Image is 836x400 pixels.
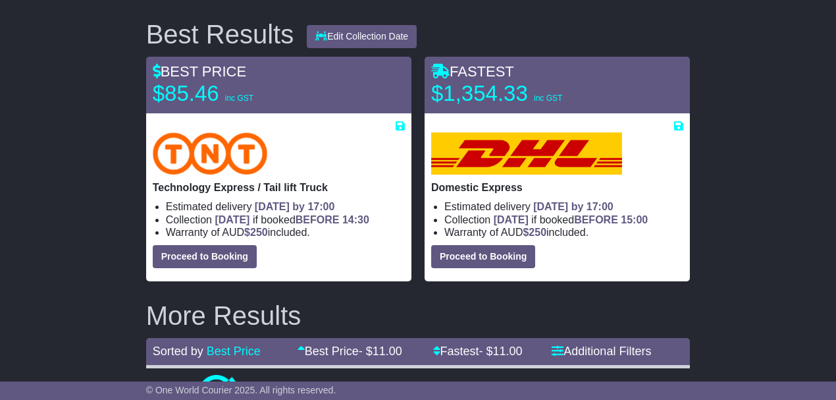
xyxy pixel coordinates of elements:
[621,214,648,225] span: 15:00
[140,20,301,49] div: Best Results
[431,245,535,268] button: Proceed to Booking
[494,214,529,225] span: [DATE]
[433,345,523,358] a: Fastest- $11.00
[552,345,651,358] a: Additional Filters
[534,94,562,103] span: inc GST
[529,227,546,238] span: 250
[444,214,683,226] li: Collection
[215,214,369,225] span: if booked
[166,226,405,239] li: Warranty of AUD included.
[153,63,246,80] span: BEST PRICE
[494,214,648,225] span: if booked
[146,385,336,395] span: © One World Courier 2025. All rights reserved.
[296,214,340,225] span: BEFORE
[153,132,267,175] img: TNT Domestic: Technology Express / Tail lift Truck
[146,301,691,330] h2: More Results
[215,214,249,225] span: [DATE]
[359,345,402,358] span: - $
[255,201,335,212] span: [DATE] by 17:00
[342,214,369,225] span: 14:30
[153,181,405,194] p: Technology Express / Tail lift Truck
[444,200,683,213] li: Estimated delivery
[431,181,683,194] p: Domestic Express
[225,94,253,103] span: inc GST
[444,226,683,239] li: Warranty of AUD included.
[307,25,417,48] button: Edit Collection Date
[523,227,546,238] span: $
[533,201,614,212] span: [DATE] by 17:00
[207,345,261,358] a: Best Price
[244,227,268,238] span: $
[298,345,402,358] a: Best Price- $11.00
[431,80,596,107] p: $1,354.33
[479,345,523,358] span: - $
[431,132,622,175] img: DHL: Domestic Express
[574,214,618,225] span: BEFORE
[373,345,402,358] span: 11.00
[493,345,523,358] span: 11.00
[166,214,405,226] li: Collection
[431,63,514,80] span: FASTEST
[153,245,257,268] button: Proceed to Booking
[153,80,317,107] p: $85.46
[250,227,268,238] span: 250
[153,345,203,358] span: Sorted by
[166,200,405,213] li: Estimated delivery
